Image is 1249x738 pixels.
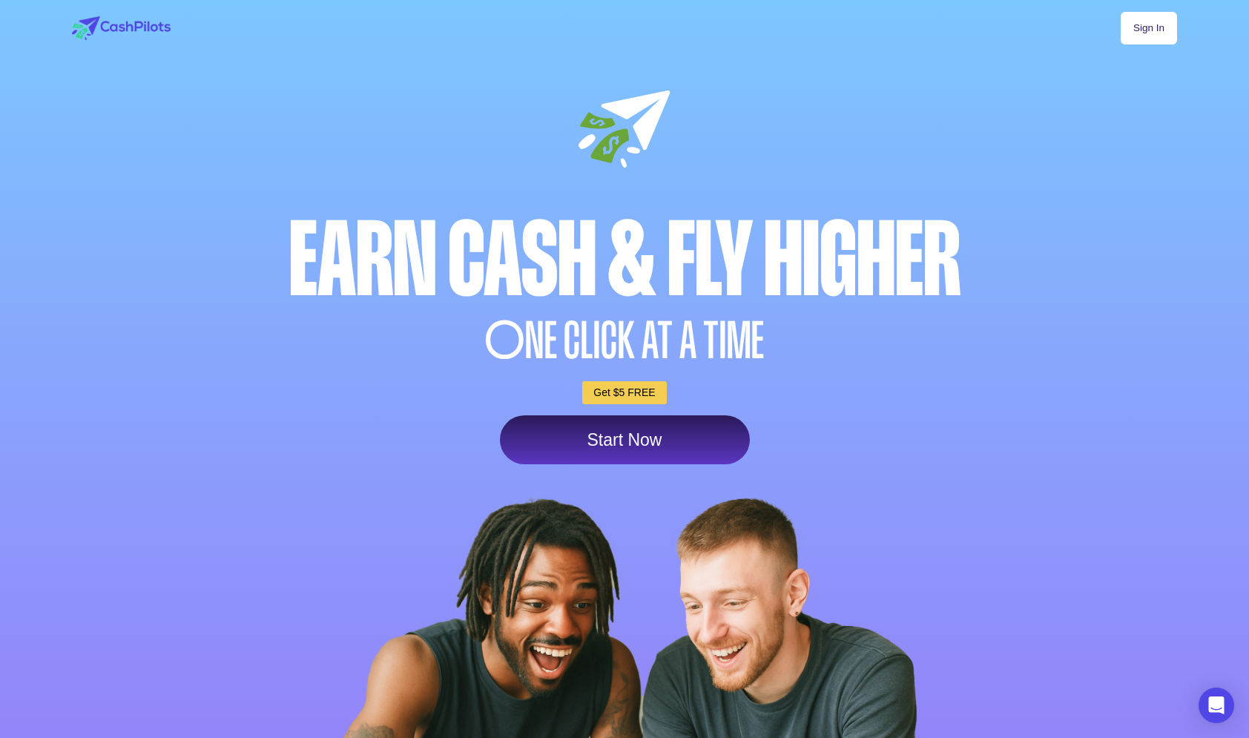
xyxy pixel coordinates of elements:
div: Open Intercom Messenger [1199,688,1234,723]
a: Get $5 FREE [582,381,666,404]
a: Start Now [500,415,750,464]
span: O [485,315,525,366]
a: Sign In [1121,12,1177,45]
img: logo [72,16,171,40]
div: NE CLICK AT A TIME [68,315,1181,366]
div: Earn Cash & Fly higher [68,208,1181,312]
